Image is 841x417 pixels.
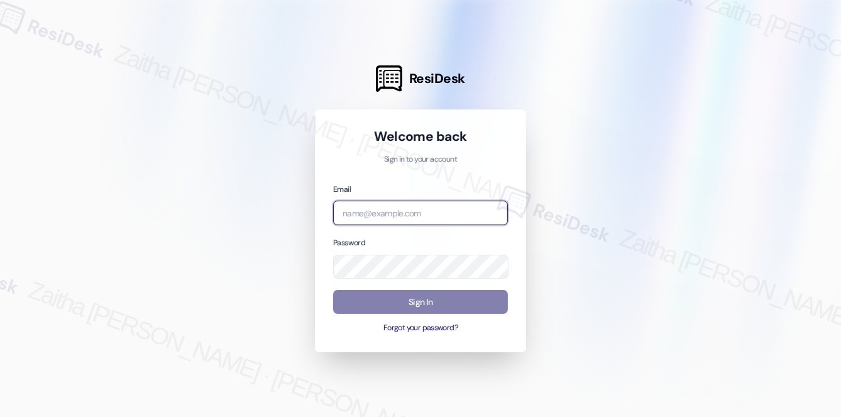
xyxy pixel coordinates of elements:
button: Sign In [333,290,508,314]
label: Password [333,238,365,248]
label: Email [333,184,351,194]
button: Forgot your password? [333,323,508,334]
p: Sign in to your account [333,154,508,165]
img: ResiDesk Logo [376,65,402,92]
h1: Welcome back [333,128,508,145]
span: ResiDesk [409,70,465,87]
input: name@example.com [333,201,508,225]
